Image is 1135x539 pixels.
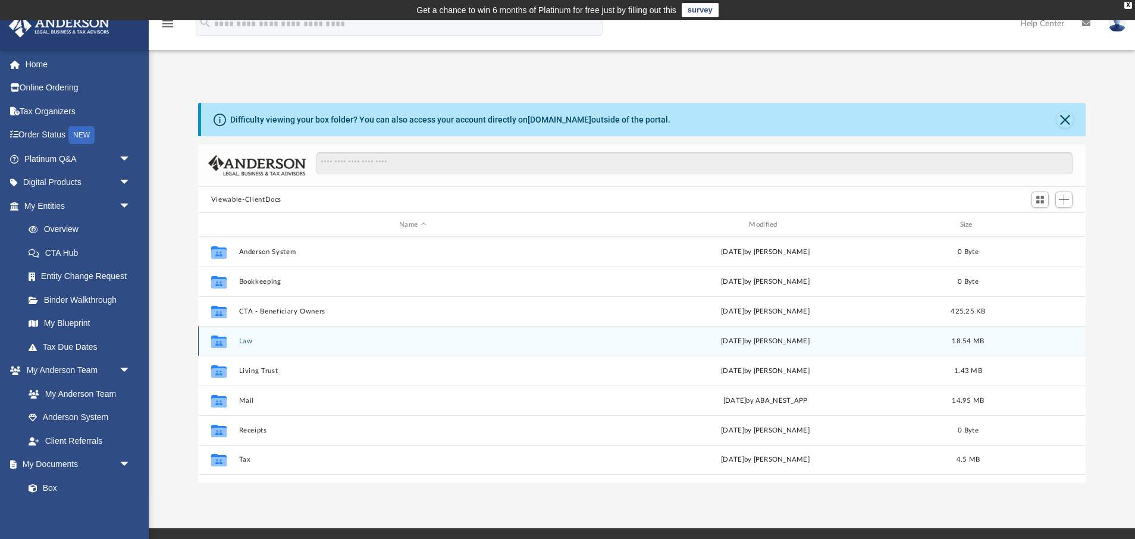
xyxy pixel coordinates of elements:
button: Add [1055,192,1073,208]
span: 425.25 KB [951,308,985,315]
a: Platinum Q&Aarrow_drop_down [8,147,149,171]
a: survey [682,3,719,17]
a: Box [17,476,137,500]
span: 14.95 MB [952,397,984,404]
div: grid [198,237,1086,484]
input: Search files and folders [316,152,1073,175]
a: My Entitiesarrow_drop_down [8,194,149,218]
div: [DATE] by [PERSON_NAME] [591,277,939,287]
a: Home [8,52,149,76]
div: [DATE] by [PERSON_NAME] [591,425,939,436]
a: Online Ordering [8,76,149,100]
button: Switch to Grid View [1031,192,1049,208]
a: Client Referrals [17,429,143,453]
button: Tax [239,456,586,463]
div: NEW [68,126,95,144]
div: [DATE] by [PERSON_NAME] [591,455,939,465]
div: Name [238,220,586,230]
span: arrow_drop_down [119,194,143,218]
a: CTA Hub [17,241,149,265]
span: 4.5 MB [957,456,980,463]
div: id [203,220,233,230]
div: [DATE] by [PERSON_NAME] [591,366,939,377]
div: id [997,220,1080,230]
span: arrow_drop_down [119,147,143,171]
span: 18.54 MB [952,338,984,344]
div: [DATE] by [PERSON_NAME] [591,306,939,317]
span: 1.43 MB [954,368,982,374]
a: Order StatusNEW [8,123,149,148]
button: Law [239,337,586,345]
div: Get a chance to win 6 months of Platinum for free just by filling out this [416,3,676,17]
button: Mail [239,397,586,405]
a: My Documentsarrow_drop_down [8,453,143,477]
button: Receipts [239,427,586,434]
a: Anderson System [17,406,143,430]
a: [DOMAIN_NAME] [528,115,591,124]
a: Entity Change Request [17,265,149,289]
button: Bookkeeping [239,278,586,286]
button: CTA - Beneficiary Owners [239,308,586,315]
a: My Anderson Team [17,382,137,406]
a: My Anderson Teamarrow_drop_down [8,359,143,383]
a: Tax Organizers [8,99,149,123]
div: Modified [591,220,939,230]
a: Tax Due Dates [17,335,149,359]
button: Living Trust [239,367,586,375]
a: Binder Walkthrough [17,288,149,312]
img: Anderson Advisors Platinum Portal [5,14,113,37]
div: [DATE] by ABA_NEST_APP [591,396,939,406]
a: menu [161,23,175,31]
button: Anderson System [239,248,586,256]
span: 0 Byte [958,427,979,434]
span: arrow_drop_down [119,453,143,477]
span: 0 Byte [958,278,979,285]
i: menu [161,17,175,31]
div: close [1124,2,1132,9]
img: User Pic [1108,15,1126,32]
div: Difficulty viewing your box folder? You can also access your account directly on outside of the p... [230,114,670,126]
button: Close [1056,111,1073,128]
div: [DATE] by [PERSON_NAME] [591,247,939,258]
a: Digital Productsarrow_drop_down [8,171,149,195]
button: Viewable-ClientDocs [211,195,281,205]
span: arrow_drop_down [119,171,143,195]
i: search [199,16,212,29]
div: Size [944,220,992,230]
a: Overview [17,218,149,242]
a: My Blueprint [17,312,143,336]
div: [DATE] by [PERSON_NAME] [591,336,939,347]
span: 0 Byte [958,249,979,255]
span: arrow_drop_down [119,359,143,383]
